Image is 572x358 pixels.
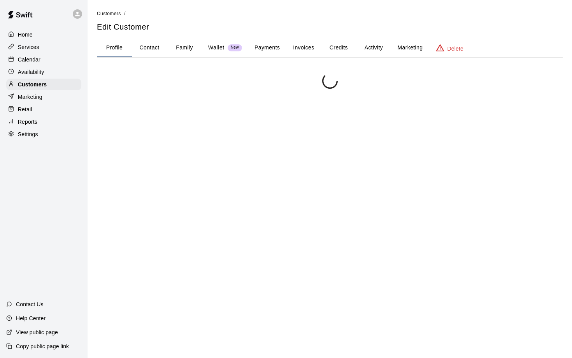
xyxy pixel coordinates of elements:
[97,11,121,16] span: Customers
[97,39,132,57] button: Profile
[16,314,46,322] p: Help Center
[6,66,81,78] a: Availability
[6,29,81,40] a: Home
[208,44,225,52] p: Wallet
[321,39,356,57] button: Credits
[228,45,242,50] span: New
[97,22,563,32] h5: Edit Customer
[286,39,321,57] button: Invoices
[6,104,81,115] a: Retail
[447,45,463,53] p: Delete
[356,39,391,57] button: Activity
[18,105,32,113] p: Retail
[132,39,167,57] button: Contact
[6,91,81,103] a: Marketing
[18,130,38,138] p: Settings
[16,328,58,336] p: View public page
[391,39,429,57] button: Marketing
[18,118,37,126] p: Reports
[97,10,121,16] a: Customers
[6,54,81,65] a: Calendar
[16,300,44,308] p: Contact Us
[18,81,47,88] p: Customers
[16,342,69,350] p: Copy public page link
[124,9,126,18] li: /
[18,68,44,76] p: Availability
[97,39,563,57] div: basic tabs example
[18,93,42,101] p: Marketing
[18,43,39,51] p: Services
[6,79,81,90] a: Customers
[248,39,286,57] button: Payments
[6,128,81,140] a: Settings
[167,39,202,57] button: Family
[6,41,81,53] a: Services
[18,56,40,63] p: Calendar
[97,9,563,18] nav: breadcrumb
[18,31,33,39] p: Home
[6,116,81,128] a: Reports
